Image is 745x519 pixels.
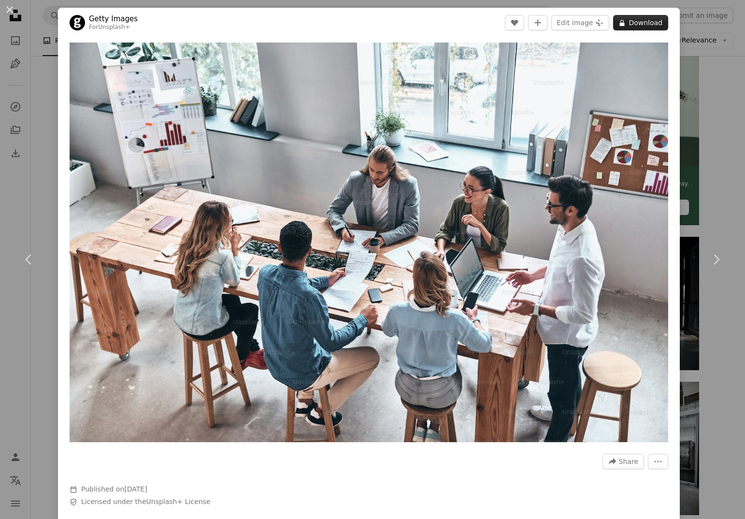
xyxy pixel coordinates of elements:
button: Zoom in on this image [70,43,668,442]
button: More Actions [648,454,668,469]
button: Edit image [551,15,609,30]
span: Licensed under the [81,497,210,507]
span: Share [619,454,638,469]
button: Download [613,15,668,30]
span: Published on [81,485,147,493]
button: Share this image [602,454,644,469]
a: Unsplash+ License [146,498,211,505]
button: Like [505,15,524,30]
a: Next [687,213,745,306]
img: Go to Getty Images's profile [70,15,85,30]
a: Getty Images [89,14,138,24]
a: Unsplash+ [98,24,130,30]
img: Top view of modern young people discussion business while working in the office [70,43,668,442]
div: For [89,24,138,31]
button: Add to Collection [528,15,547,30]
time: May 3, 2023 at 7:02:11 PM GMT+5:30 [124,485,147,493]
